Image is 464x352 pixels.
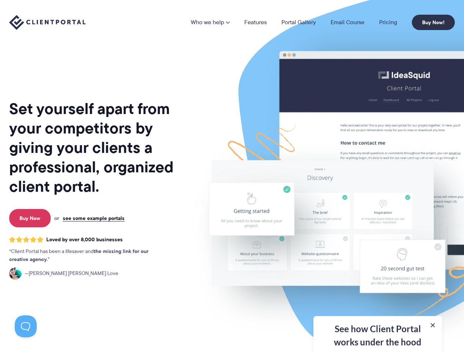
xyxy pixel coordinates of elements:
strong: the missing link for our creative agency [9,247,148,263]
a: see some example portals [63,215,125,221]
a: Portal Gallery [281,19,316,25]
h1: Set yourself apart from your competitors by giving your clients a professional, organized client ... [9,99,187,196]
a: Features [244,19,267,25]
p: Client Portal has been a lifesaver and . [9,247,163,264]
span: Loved by over 8,000 businesses [46,236,123,243]
a: Buy Now [9,209,51,227]
ul: Who we help [129,37,455,199]
iframe: Toggle Customer Support [15,315,37,337]
a: Buy Now! [412,15,455,30]
a: Email Course [331,19,364,25]
a: Who we help [191,19,230,25]
a: Pricing [379,19,397,25]
span: [PERSON_NAME] [PERSON_NAME] Love [25,269,118,278]
span: or [54,215,59,221]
